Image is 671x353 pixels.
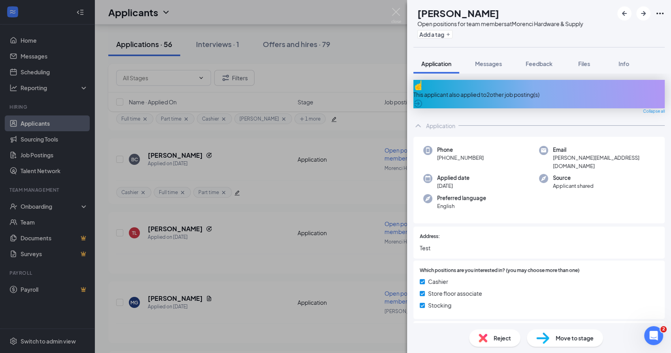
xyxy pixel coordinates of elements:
[494,334,511,342] span: Reject
[420,233,440,240] span: Address:
[428,277,448,286] span: Cashier
[617,6,631,21] button: ArrowLeftNew
[437,146,484,154] span: Phone
[437,154,484,162] span: [PHONE_NUMBER]
[417,6,499,20] h1: [PERSON_NAME]
[643,108,665,115] span: Collapse all
[553,146,655,154] span: Email
[636,6,650,21] button: ArrowRight
[475,60,502,67] span: Messages
[553,154,655,170] span: [PERSON_NAME][EMAIL_ADDRESS][DOMAIN_NAME]
[437,182,469,190] span: [DATE]
[437,174,469,182] span: Applied date
[526,60,552,67] span: Feedback
[437,194,486,202] span: Preferred language
[556,334,594,342] span: Move to stage
[437,202,486,210] span: English
[655,9,665,18] svg: Ellipses
[553,174,594,182] span: Source
[420,267,579,274] span: Which positions are you interested in? (you may choose more than one)
[639,9,648,18] svg: ArrowRight
[618,60,629,67] span: Info
[421,60,451,67] span: Application
[417,20,583,28] div: Open positions for team members at Morenci Hardware & Supply
[428,301,451,310] span: Stocking
[413,90,665,99] div: This applicant also applied to 2 other job posting(s)
[660,326,667,332] span: 2
[620,9,629,18] svg: ArrowLeftNew
[413,121,423,130] svg: ChevronUp
[553,182,594,190] span: Applicant shared
[644,326,663,345] iframe: Intercom live chat
[420,244,658,252] span: Test
[578,60,590,67] span: Files
[413,99,423,108] svg: ArrowCircle
[428,289,482,298] span: Store floor associate
[426,122,455,130] div: Application
[446,32,450,37] svg: Plus
[417,30,452,38] button: PlusAdd a tag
